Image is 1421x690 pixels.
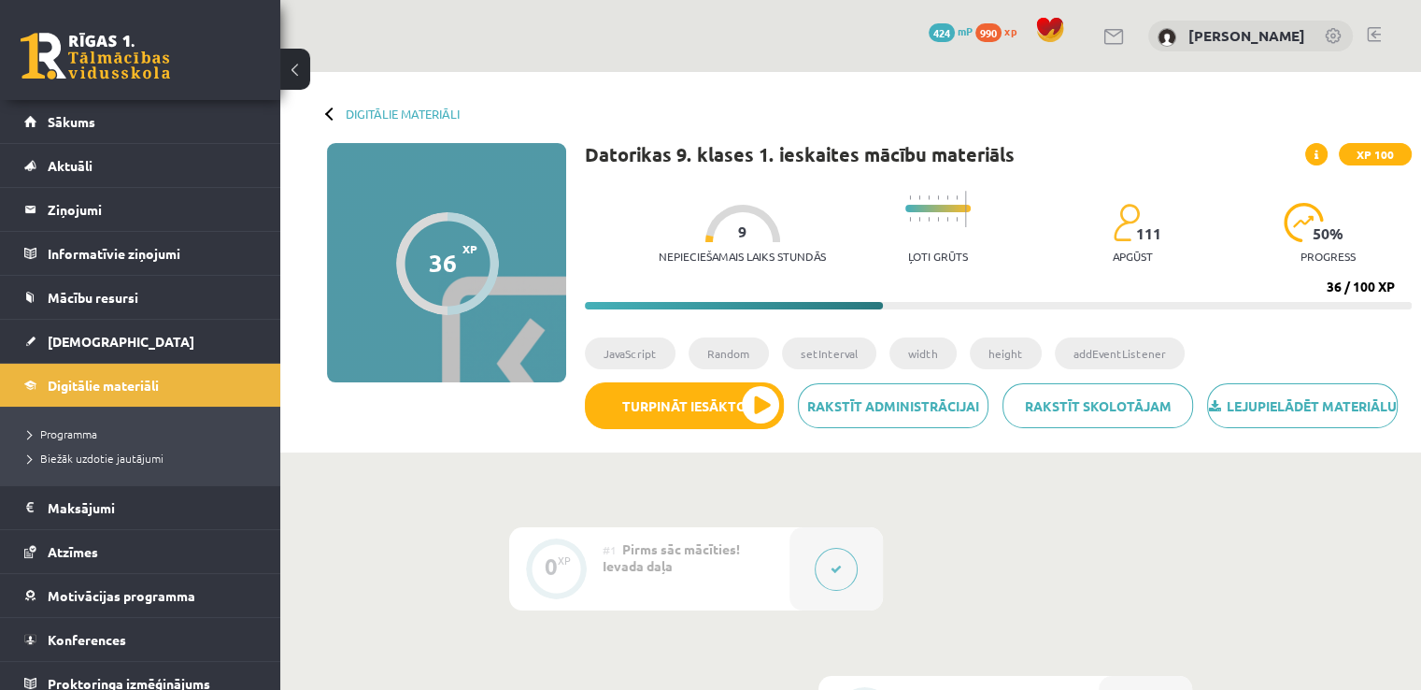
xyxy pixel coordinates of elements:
a: Informatīvie ziņojumi [24,232,257,275]
img: icon-short-line-57e1e144782c952c97e751825c79c345078a6d821885a25fce030b3d8c18986b.svg [946,195,948,200]
img: students-c634bb4e5e11cddfef0936a35e636f08e4e9abd3cc4e673bd6f9a4125e45ecb1.svg [1113,203,1140,242]
a: Rakstīt skolotājam [1002,383,1193,428]
img: icon-short-line-57e1e144782c952c97e751825c79c345078a6d821885a25fce030b3d8c18986b.svg [937,195,939,200]
div: 36 [429,249,457,277]
a: Biežāk uzdotie jautājumi [28,450,262,467]
button: Turpināt iesākto [585,382,784,429]
div: 0 [545,558,558,575]
img: icon-short-line-57e1e144782c952c97e751825c79c345078a6d821885a25fce030b3d8c18986b.svg [909,195,911,200]
a: [PERSON_NAME] [1188,26,1305,45]
img: icon-short-line-57e1e144782c952c97e751825c79c345078a6d821885a25fce030b3d8c18986b.svg [918,217,920,222]
a: Mācību resursi [24,276,257,319]
a: Rīgas 1. Tālmācības vidusskola [21,33,170,79]
a: 424 mP [929,23,973,38]
span: XP [462,242,477,255]
li: width [889,338,957,369]
a: Konferences [24,618,257,661]
a: Digitālie materiāli [346,107,460,121]
a: Digitālie materiāli [24,364,257,407]
span: Aktuāli [48,157,92,174]
span: Programma [28,426,97,441]
span: 990 [975,23,1002,42]
img: icon-short-line-57e1e144782c952c97e751825c79c345078a6d821885a25fce030b3d8c18986b.svg [956,195,958,200]
span: Atzīmes [48,543,98,560]
img: icon-short-line-57e1e144782c952c97e751825c79c345078a6d821885a25fce030b3d8c18986b.svg [946,217,948,222]
li: height [970,338,1042,369]
span: 111 [1136,225,1161,242]
p: Ļoti grūts [908,250,968,263]
a: Rakstīt administrācijai [798,383,988,428]
a: Maksājumi [24,486,257,529]
span: 50 % [1313,225,1344,242]
a: Sākums [24,100,257,143]
li: setInterval [782,338,876,369]
legend: Informatīvie ziņojumi [48,232,257,275]
span: xp [1004,23,1016,38]
a: Lejupielādēt materiālu [1207,383,1398,428]
span: Biežāk uzdotie jautājumi [28,451,163,466]
a: Programma [28,425,262,442]
li: Random [689,338,769,369]
span: Mācību resursi [48,289,138,306]
span: Pirms sāc mācīties! Ievada daļa [603,540,740,574]
legend: Ziņojumi [48,188,257,231]
a: Motivācijas programma [24,574,257,617]
img: icon-short-line-57e1e144782c952c97e751825c79c345078a6d821885a25fce030b3d8c18986b.svg [928,195,930,200]
span: Sākums [48,113,95,130]
span: Motivācijas programma [48,587,195,604]
p: apgūst [1113,250,1153,263]
img: icon-short-line-57e1e144782c952c97e751825c79c345078a6d821885a25fce030b3d8c18986b.svg [909,217,911,222]
a: Atzīmes [24,530,257,573]
img: icon-short-line-57e1e144782c952c97e751825c79c345078a6d821885a25fce030b3d8c18986b.svg [918,195,920,200]
img: icon-short-line-57e1e144782c952c97e751825c79c345078a6d821885a25fce030b3d8c18986b.svg [937,217,939,222]
legend: Maksājumi [48,486,257,529]
img: icon-short-line-57e1e144782c952c97e751825c79c345078a6d821885a25fce030b3d8c18986b.svg [928,217,930,222]
img: Miks Bubis [1158,28,1176,47]
span: 9 [738,223,746,240]
h1: Datorikas 9. klases 1. ieskaites mācību materiāls [585,143,1015,165]
img: icon-progress-161ccf0a02000e728c5f80fcf4c31c7af3da0e1684b2b1d7c360e028c24a22f1.svg [1284,203,1324,242]
li: JavaScript [585,338,675,369]
span: Digitālie materiāli [48,377,159,394]
span: mP [958,23,973,38]
a: 990 xp [975,23,1026,38]
li: addEventListener [1055,338,1185,369]
span: 424 [929,23,955,42]
a: [DEMOGRAPHIC_DATA] [24,320,257,363]
span: XP 100 [1339,143,1412,165]
div: XP [558,555,571,566]
a: Aktuāli [24,144,257,187]
span: #1 [603,542,617,557]
span: [DEMOGRAPHIC_DATA] [48,333,194,350]
p: progress [1300,250,1356,263]
img: icon-short-line-57e1e144782c952c97e751825c79c345078a6d821885a25fce030b3d8c18986b.svg [956,217,958,222]
span: Konferences [48,631,126,648]
img: icon-long-line-d9ea69661e0d244f92f715978eff75569469978d946b2353a9bb055b3ed8787d.svg [965,191,967,227]
p: Nepieciešamais laiks stundās [659,250,826,263]
a: Ziņojumi [24,188,257,231]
